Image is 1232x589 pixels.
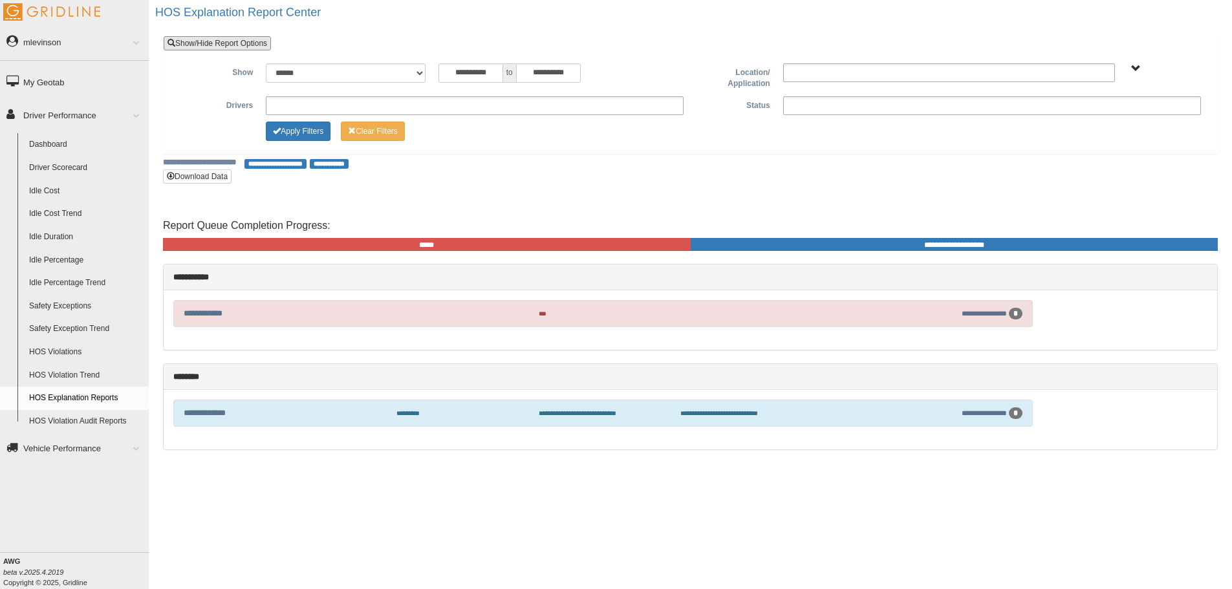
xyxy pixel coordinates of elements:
label: Status [690,96,776,112]
a: Safety Exception Trend [23,317,149,341]
label: Drivers [173,96,259,112]
h2: HOS Explanation Report Center [155,6,1232,19]
b: AWG [3,557,20,565]
a: Idle Percentage Trend [23,272,149,295]
i: beta v.2025.4.2019 [3,568,63,576]
a: HOS Violations [23,341,149,364]
a: Driver Scorecard [23,156,149,180]
a: HOS Violation Trend [23,364,149,387]
a: Dashboard [23,133,149,156]
span: to [503,63,516,83]
a: Safety Exceptions [23,295,149,318]
h4: Report Queue Completion Progress: [163,220,1218,231]
a: HOS Violation Audit Reports [23,410,149,433]
div: Copyright © 2025, Gridline [3,556,149,588]
a: Show/Hide Report Options [164,36,271,50]
button: Change Filter Options [341,122,405,141]
img: Gridline [3,3,100,21]
a: Idle Duration [23,226,149,249]
a: Idle Percentage [23,249,149,272]
label: Location/ Application [690,63,776,90]
button: Download Data [163,169,232,184]
a: HOS Explanation Reports [23,387,149,410]
button: Change Filter Options [266,122,330,141]
a: Idle Cost [23,180,149,203]
label: Show [173,63,259,79]
a: Idle Cost Trend [23,202,149,226]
